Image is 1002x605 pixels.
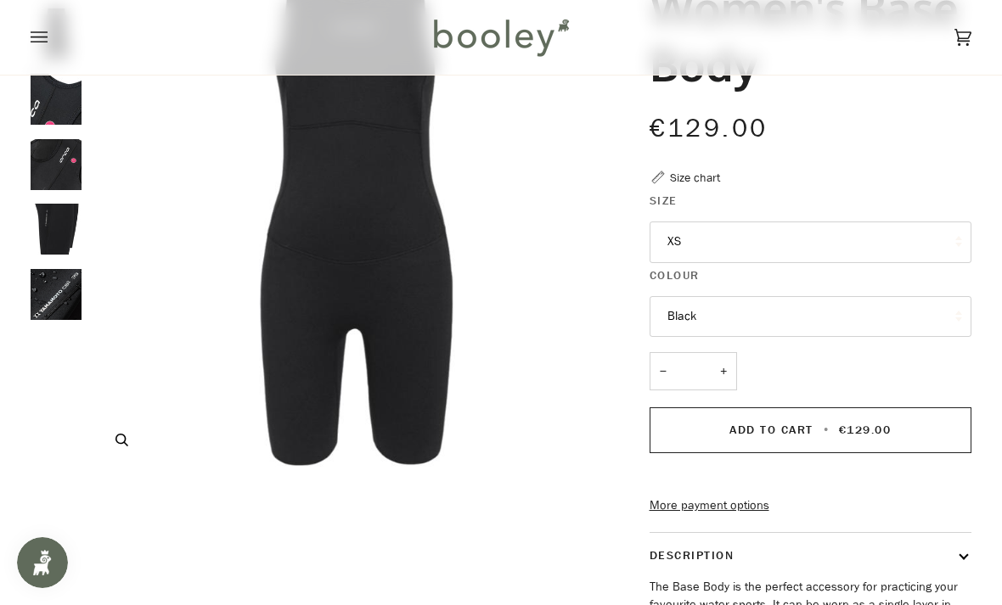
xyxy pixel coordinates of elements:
[819,422,835,438] span: •
[31,74,82,125] img: Orca Women's Base Body Black - Booley Galway
[670,169,720,187] div: Size chart
[729,422,813,438] span: Add to Cart
[650,407,972,453] button: Add to Cart • €129.00
[31,269,82,320] img: Orca Women's Base Body Black - Booley Galway
[31,139,82,190] img: Orca Women's Base Body Black - Booley Galway
[650,296,972,338] button: Black
[650,533,972,578] button: Description
[650,221,972,263] button: XS
[710,352,737,390] button: +
[650,496,972,515] a: More payment options
[839,422,892,438] span: €129.00
[650,352,737,390] input: Quantity
[650,266,700,284] span: Colour
[650,192,678,210] span: Size
[650,111,768,146] span: €129.00
[17,537,68,588] iframe: Button to open loyalty program pop-up
[650,352,677,390] button: −
[31,204,82,255] img: Orca Women's Base Body Black - Booley Galway
[426,13,575,62] img: Booley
